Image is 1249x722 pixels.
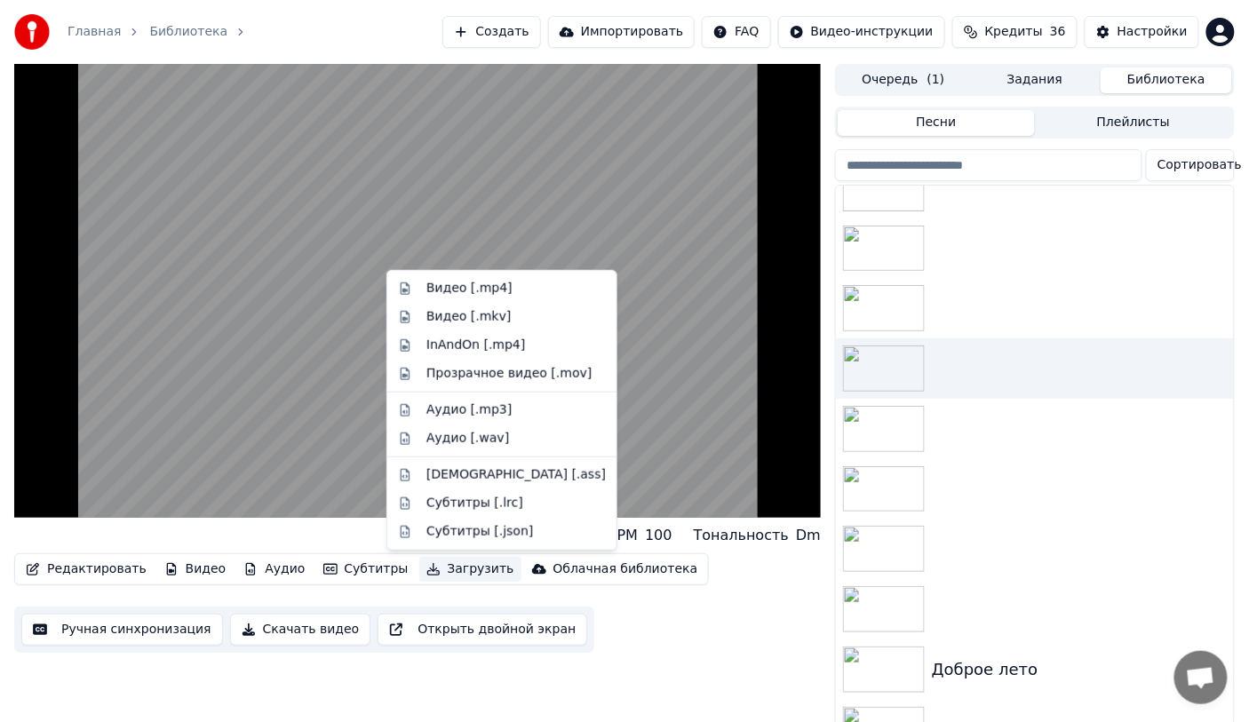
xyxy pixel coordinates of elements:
button: Аудио [236,557,312,582]
div: InAndOn [.mp4] [426,337,526,354]
button: Видео-инструкции [778,16,945,48]
button: Субтитры [316,557,416,582]
a: Главная [68,23,121,41]
button: Загрузить [419,557,521,582]
div: BPM [608,525,638,546]
a: Открытый чат [1174,651,1228,704]
div: Видео [.mkv] [426,308,511,326]
img: youka [14,14,50,50]
button: Задания [969,67,1101,93]
nav: breadcrumb [68,23,256,41]
div: Субтитры [.lrc] [426,495,523,512]
button: Библиотека [1101,67,1232,93]
span: Сортировать [1158,156,1242,174]
div: 100 [645,525,672,546]
button: Песни [838,110,1035,136]
button: Импортировать [548,16,696,48]
a: Библиотека [149,23,227,41]
div: Видео [.mp4] [426,280,513,298]
div: Прозрачное видео [.mov] [426,365,592,383]
div: Настройки [1118,23,1188,41]
button: FAQ [702,16,770,48]
div: Dm [796,525,821,546]
button: Очередь [838,67,969,93]
div: [DEMOGRAPHIC_DATA] [.ass] [426,466,606,484]
div: Тональность [694,525,789,546]
button: Скачать видео [230,614,371,646]
div: Облачная библиотека [553,560,698,578]
span: 36 [1050,23,1066,41]
div: Доброе лето [932,657,1227,682]
span: ( 1 ) [927,71,945,89]
button: Кредиты36 [952,16,1078,48]
button: Ручная синхронизация [21,614,223,646]
div: Аудио [.mp3] [426,401,512,419]
div: Субтитры [.json] [426,523,534,541]
button: Редактировать [19,557,154,582]
button: Создать [442,16,540,48]
button: Открыть двойной экран [378,614,587,646]
div: Аудио [.wav] [426,430,509,448]
button: Настройки [1085,16,1199,48]
button: Плейлисты [1035,110,1232,136]
span: Кредиты [985,23,1043,41]
button: Видео [157,557,234,582]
